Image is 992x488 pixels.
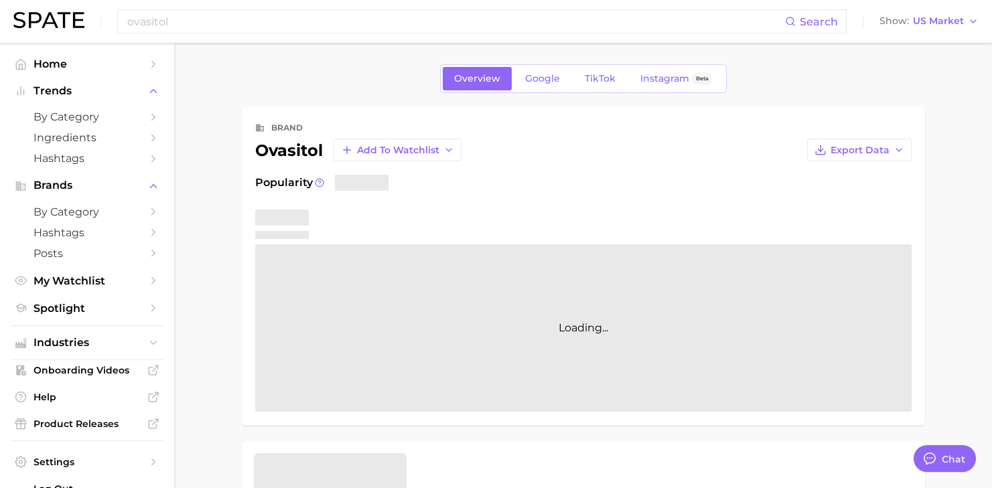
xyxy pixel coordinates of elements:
[33,152,141,165] span: Hashtags
[33,456,141,468] span: Settings
[33,391,141,403] span: Help
[11,148,163,169] a: Hashtags
[573,67,627,90] a: TikTok
[13,12,84,28] img: SPATE
[255,139,462,161] div: ovasitol
[11,81,163,101] button: Trends
[11,222,163,243] a: Hashtags
[11,106,163,127] a: by Category
[33,302,141,315] span: Spotlight
[11,360,163,380] a: Onboarding Videos
[11,127,163,148] a: Ingredients
[831,145,890,156] span: Export Data
[629,67,724,90] a: InstagramBeta
[879,17,909,25] span: Show
[11,387,163,407] a: Help
[33,274,141,287] span: My Watchlist
[271,120,303,136] div: brand
[514,67,571,90] a: Google
[33,110,141,123] span: by Category
[800,15,838,28] span: Search
[33,364,141,376] span: Onboarding Videos
[11,54,163,74] a: Home
[33,226,141,239] span: Hashtags
[11,243,163,264] a: Posts
[33,179,141,191] span: Brands
[33,418,141,430] span: Product Releases
[443,67,512,90] a: Overview
[33,58,141,70] span: Home
[11,452,163,472] a: Settings
[255,244,912,412] div: Loading...
[640,73,689,84] span: Instagram
[33,337,141,349] span: Industries
[357,145,439,156] span: Add to Watchlist
[11,270,163,291] a: My Watchlist
[33,131,141,144] span: Ingredients
[913,17,964,25] span: US Market
[585,73,616,84] span: TikTok
[11,333,163,353] button: Industries
[33,85,141,97] span: Trends
[807,139,912,161] button: Export Data
[454,73,500,84] span: Overview
[11,175,163,195] button: Brands
[334,139,462,161] button: Add to Watchlist
[11,298,163,319] a: Spotlight
[126,10,785,33] input: Search here for a brand, industry, or ingredient
[11,414,163,434] a: Product Releases
[33,247,141,260] span: Posts
[876,13,982,30] button: ShowUS Market
[255,175,313,191] span: Popularity
[11,201,163,222] a: by Category
[525,73,560,84] span: Google
[696,73,709,84] span: Beta
[33,206,141,218] span: by Category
